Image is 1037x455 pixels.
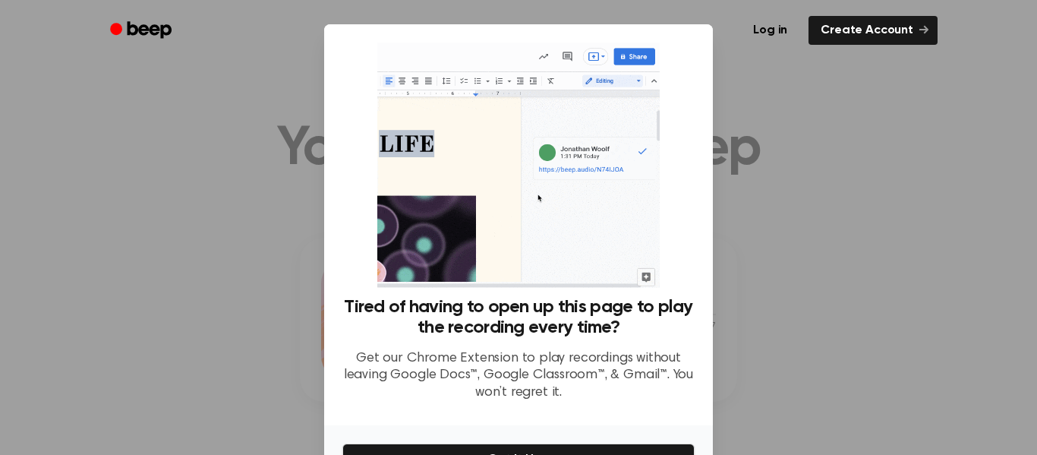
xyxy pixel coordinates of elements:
[99,16,185,46] a: Beep
[342,297,695,338] h3: Tired of having to open up this page to play the recording every time?
[342,350,695,402] p: Get our Chrome Extension to play recordings without leaving Google Docs™, Google Classroom™, & Gm...
[377,43,659,288] img: Beep extension in action
[808,16,938,45] a: Create Account
[741,16,799,45] a: Log in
